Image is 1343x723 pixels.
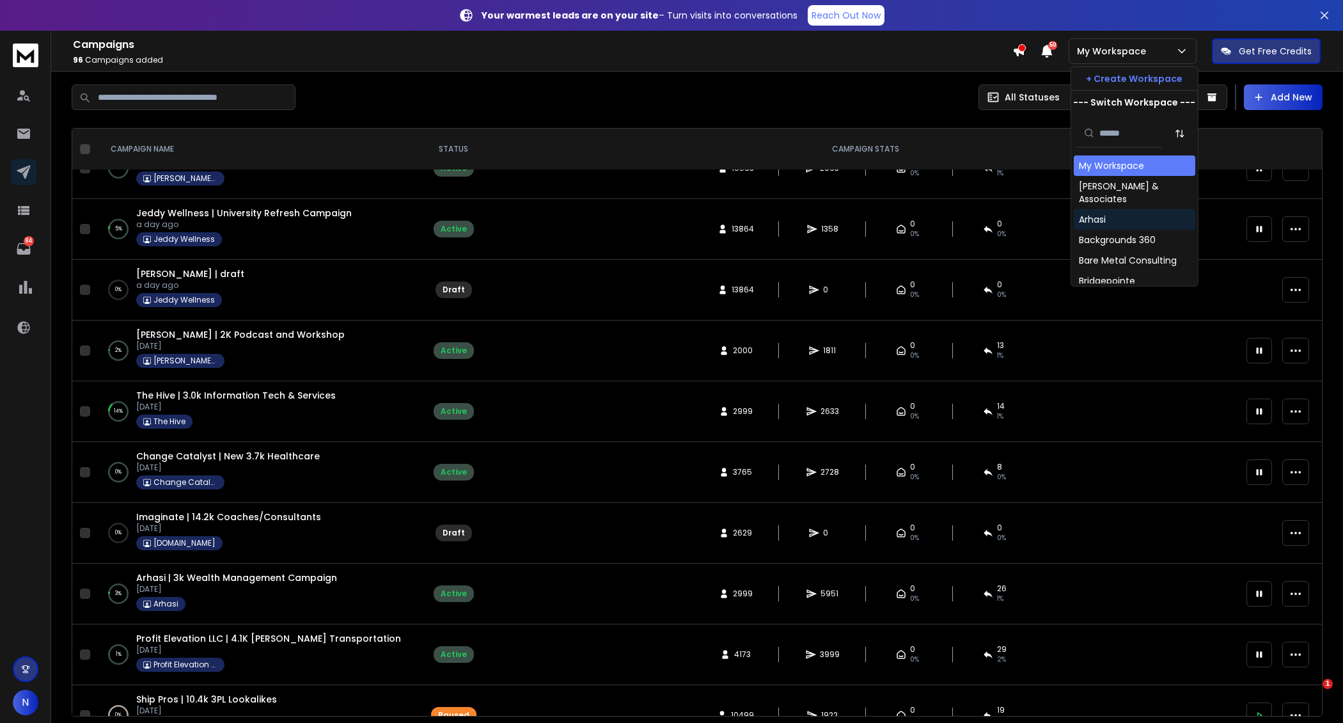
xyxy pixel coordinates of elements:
button: Get Free Credits [1212,38,1321,64]
th: CAMPAIGN STATS [492,129,1239,170]
span: 13864 [732,285,754,295]
iframe: Intercom live chat [1296,679,1327,710]
p: My Workspace [1077,45,1151,58]
p: [DATE] [136,706,277,716]
span: 1358 [821,224,838,234]
p: 0 % [115,283,122,296]
span: 0% [910,229,919,239]
span: 0% [910,472,919,482]
div: Paused [438,710,469,720]
p: a day ago [136,219,352,230]
span: 19 [997,705,1005,715]
span: 2629 [733,528,752,538]
td: 1%Profit Elevation LLC | 4.1K [PERSON_NAME] Transportation Industry[DATE]Profit Elevation LLC [95,624,415,685]
span: 29 [997,644,1007,655]
div: Active [441,406,467,417]
div: Arhasi [1079,213,1106,226]
button: Add New [1244,84,1323,110]
span: 0 % [997,472,1006,482]
p: a day ago [136,280,244,290]
p: [DATE] [136,463,320,473]
span: 8 [997,462,1002,472]
td: 0%Change Catalyst | New 3.7k Healthcare[DATE]Change Catalysts LLC [95,442,415,503]
div: [PERSON_NAME] & Associates [1079,180,1190,205]
p: [DATE] [136,584,337,594]
th: STATUS [415,129,492,170]
span: 1922 [821,710,838,720]
span: 0 [823,528,836,538]
span: 0% [910,533,919,543]
span: 0% [910,655,919,665]
span: 0 [910,523,915,533]
span: 1 % [997,168,1003,179]
h1: Campaigns [73,37,1012,52]
p: 0 % [115,709,122,722]
button: Sort by Sort A-Z [1167,120,1193,146]
p: 0 % [115,466,122,479]
span: 0 [910,340,915,351]
div: My Workspace [1079,159,1144,172]
p: 2 % [115,344,122,357]
div: Backgrounds 360 [1079,234,1156,246]
p: [DATE] [136,341,345,351]
span: 1 % [997,594,1003,604]
span: [PERSON_NAME] | draft [136,267,244,280]
span: 0 [910,584,915,594]
span: 13 [997,340,1004,351]
span: 2 % [997,655,1006,665]
button: N [13,690,38,715]
span: 13864 [732,224,754,234]
div: Draft [443,285,465,295]
p: Campaigns added [73,55,1012,65]
a: Change Catalyst | New 3.7k Healthcare [136,450,320,463]
span: 0% [910,594,919,604]
p: 5 % [115,223,122,235]
a: 84 [11,236,36,262]
span: 50 [1048,41,1057,50]
span: 0 % [997,229,1006,239]
div: Active [441,346,467,356]
div: Active [441,589,467,599]
p: 84 [24,236,34,246]
p: Reach Out Now [812,9,881,22]
div: Bare Metal Consulting [1079,254,1177,267]
td: 2%[PERSON_NAME] | 2K Podcast and Workshop[DATE][PERSON_NAME] Group [95,321,415,381]
span: 10499 [731,710,754,720]
span: 3999 [820,649,840,660]
div: Active [441,224,467,234]
a: [PERSON_NAME] | 2K Podcast and Workshop [136,328,345,341]
span: 0 [910,280,915,290]
td: 3%Arhasi | 3k Wealth Management Campaign[DATE]Arhasi [95,564,415,624]
div: Active [441,467,467,477]
p: The Hive [153,417,185,427]
span: Imaginate | 14.2k Coaches/Consultants [136,511,321,523]
p: 0 % [115,527,122,539]
span: 14 [997,401,1005,411]
span: 0 [910,644,915,655]
a: Ship Pros | 10.4k 3PL Lookalikes [136,693,277,706]
span: 26 [997,584,1007,594]
span: 2000 [733,346,753,356]
p: [DATE] [136,523,321,534]
p: 14 % [114,405,123,418]
p: Profit Elevation LLC [153,660,217,670]
span: 1 % [997,351,1003,361]
p: [DOMAIN_NAME] [153,538,216,548]
button: + Create Workspace [1071,67,1198,90]
span: 0 [997,280,1002,290]
p: + Create Workspace [1086,72,1182,85]
th: CAMPAIGN NAME [95,129,415,170]
td: 0%Imaginate | 14.2k Coaches/Consultants[DATE][DOMAIN_NAME] [95,503,415,564]
span: 1811 [823,346,836,356]
p: Change Catalysts LLC [153,477,217,488]
img: logo [13,44,38,67]
span: 0% [910,168,919,179]
span: 5951 [821,589,838,599]
span: 2728 [821,467,839,477]
a: Arhasi | 3k Wealth Management Campaign [136,571,337,584]
p: – Turn visits into conversations [482,9,797,22]
span: 3765 [733,467,752,477]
